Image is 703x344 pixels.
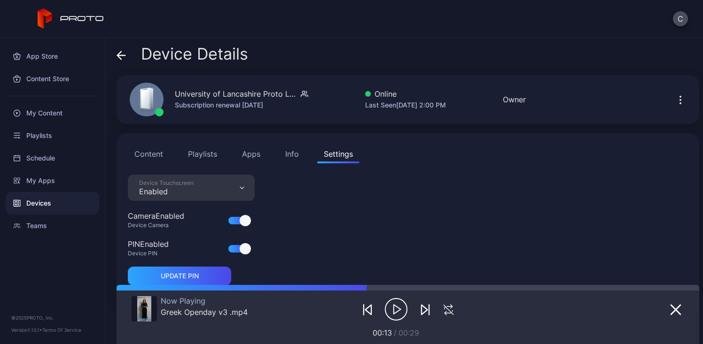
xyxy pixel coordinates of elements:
span: 00:29 [398,328,419,337]
span: Device Details [141,45,248,63]
button: Device TouchscreenEnabled [128,175,255,201]
span: Version 1.13.1 • [11,327,42,333]
button: Content [128,145,170,163]
a: App Store [6,45,99,68]
div: Enabled [139,187,194,196]
button: Playlists [181,145,224,163]
span: / [394,328,397,337]
div: Now Playing [161,296,248,306]
div: Owner [503,94,526,105]
button: C [673,11,688,26]
a: Playlists [6,124,99,147]
a: Schedule [6,147,99,169]
div: Last Seen [DATE] 2:00 PM [365,99,446,111]
a: My Content [6,102,99,124]
button: Settings [317,145,359,163]
div: University of Lancashire Proto Luma [175,88,297,99]
div: UPDATE PIN [161,272,199,280]
a: Terms Of Service [42,327,81,333]
a: Teams [6,214,99,237]
a: Content Store [6,68,99,90]
div: Device Camera [128,222,195,229]
div: Online [365,88,446,99]
div: PIN Enabled [128,238,169,250]
div: Subscription renewal [DATE] [175,99,308,111]
div: Greek Openday v3 .mp4 [161,307,248,317]
div: © 2025 PROTO, Inc. [11,314,94,321]
div: Info [285,148,299,160]
div: Camera Enabled [128,210,184,222]
button: Apps [235,145,267,163]
button: Info [279,145,305,163]
button: UPDATE PIN [128,267,231,285]
a: Devices [6,192,99,214]
div: Settings [324,148,353,160]
div: Device Touchscreen [139,179,194,187]
a: My Apps [6,169,99,192]
div: Device PIN [128,250,180,257]
span: 00:13 [373,328,392,337]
